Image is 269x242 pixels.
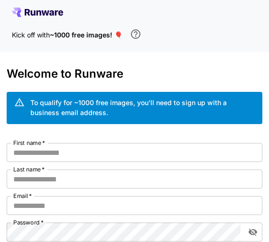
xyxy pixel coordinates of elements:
label: Email [13,192,32,200]
span: ~1000 free images! 🎈 [50,31,122,39]
label: Password [13,218,44,226]
label: Last name [13,165,45,173]
button: toggle password visibility [244,224,261,241]
h3: Welcome to Runware [7,67,262,81]
button: In order to qualify for free credit, you need to sign up with a business email address and click ... [126,25,145,44]
span: Kick off with [12,31,50,39]
div: To qualify for ~1000 free images, you’ll need to sign up with a business email address. [30,98,255,117]
label: First name [13,139,45,147]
